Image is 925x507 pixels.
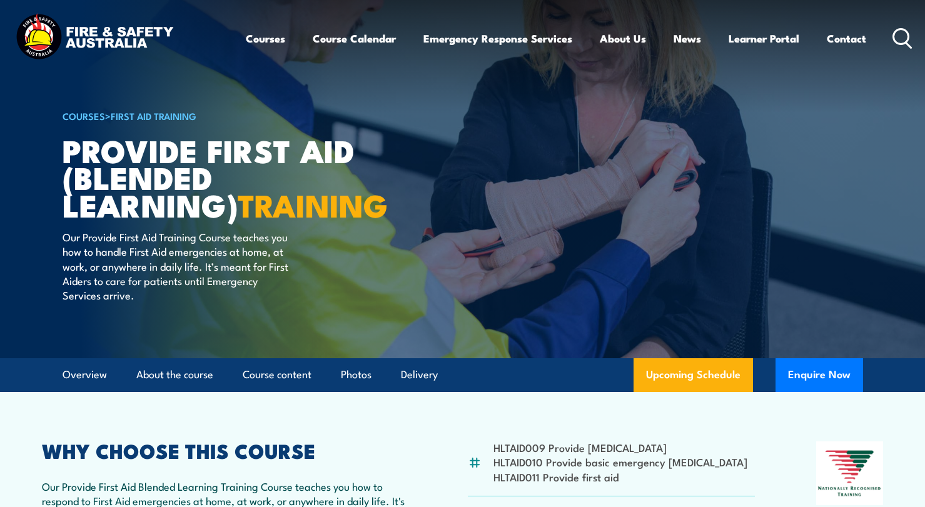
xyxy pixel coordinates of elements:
[63,229,291,303] p: Our Provide First Aid Training Course teaches you how to handle First Aid emergencies at home, at...
[729,22,799,55] a: Learner Portal
[42,441,407,459] h2: WHY CHOOSE THIS COURSE
[243,358,311,391] a: Course content
[423,22,572,55] a: Emergency Response Services
[674,22,701,55] a: News
[776,358,863,392] button: Enquire Now
[63,109,105,123] a: COURSES
[238,180,388,228] strong: TRAINING
[401,358,438,391] a: Delivery
[493,469,747,484] li: HLTAID011 Provide first aid
[136,358,213,391] a: About the course
[816,441,884,505] img: Nationally Recognised Training logo.
[313,22,396,55] a: Course Calendar
[63,358,107,391] a: Overview
[111,109,196,123] a: First Aid Training
[63,108,372,123] h6: >
[246,22,285,55] a: Courses
[827,22,866,55] a: Contact
[341,358,372,391] a: Photos
[63,136,372,218] h1: Provide First Aid (Blended Learning)
[634,358,753,392] a: Upcoming Schedule
[600,22,646,55] a: About Us
[493,440,747,454] li: HLTAID009 Provide [MEDICAL_DATA]
[493,454,747,469] li: HLTAID010 Provide basic emergency [MEDICAL_DATA]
